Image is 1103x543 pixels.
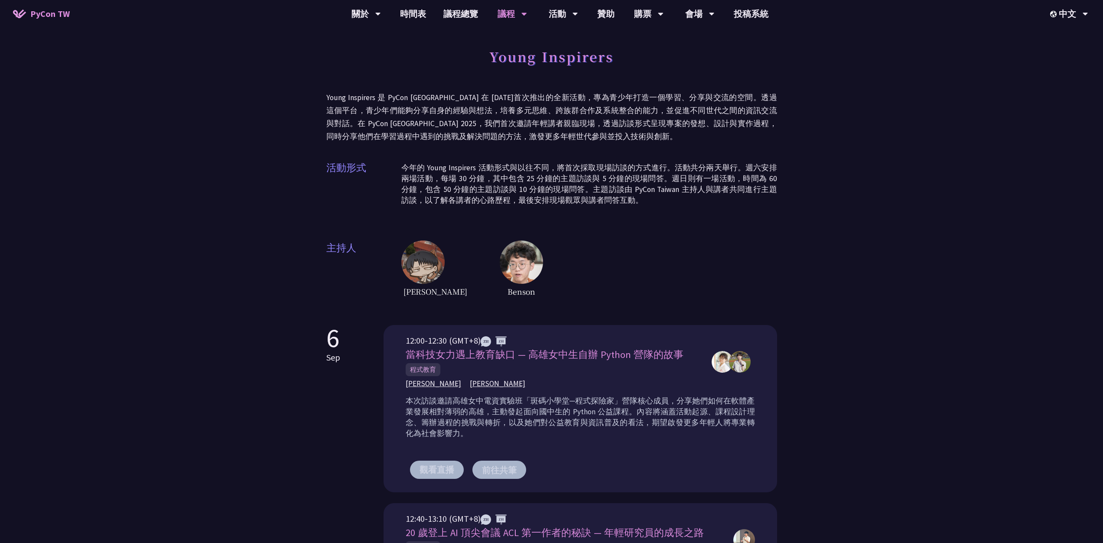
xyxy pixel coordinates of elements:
p: Young Inspirers 是 PyCon [GEOGRAPHIC_DATA] 在 [DATE]首次推出的全新活動，專為青少年打造一個學習、分享與交流的空間。透過這個平台，青少年們能夠分享自... [326,91,777,143]
span: [PERSON_NAME] [401,284,469,299]
span: [PERSON_NAME] [470,378,525,389]
h1: Young Inspirers [489,43,614,69]
p: 本次訪談邀請高雄女中電資實驗班「斑碼小學堂─程式探險家」營隊核心成員，分享她們如何在軟體產業發展相對薄弱的高雄，主動發起面向國中生的 Python 公益課程。內容將涵蓋活動起源、課程設計理念、籌... [406,396,755,439]
img: host1.6ba46fc.jpg [401,241,445,284]
span: 程式教育 [406,363,440,376]
a: PyCon TW [4,3,78,25]
span: 當科技女力遇上教育缺口 — 高雄女中生自辦 Python 營隊的故事 [406,348,683,361]
button: 觀看直播 [410,461,464,479]
img: 周芊蓁,郭昱 [729,351,751,373]
img: ZHZH.38617ef.svg [481,336,507,347]
img: ZHZH.38617ef.svg [481,514,507,525]
button: 前往共筆 [472,461,526,479]
span: 20 歲登上 AI 頂尖會議 ACL 第一作者的秘訣 — 年輕研究員的成長之路 [406,527,704,539]
img: 周芊蓁,郭昱 [712,351,733,373]
p: Sep [326,351,340,364]
img: host2.62516ee.jpg [500,241,543,284]
p: 今年的 Young Inspirers 活動形式與以往不同，將首次採取現場訪談的方式進行。活動共分兩天舉行。週六安排兩場活動，每場 30 分鐘，其中包含 25 分鐘的主題訪談與 5 分鐘的現場問... [401,163,777,206]
div: 12:40-13:10 (GMT+8) [406,512,725,525]
span: Benson [500,284,543,299]
div: 12:00-12:30 (GMT+8) [406,334,703,347]
img: Locale Icon [1050,11,1059,17]
img: Home icon of PyCon TW 2025 [13,10,26,18]
span: 主持人 [326,241,401,299]
p: 6 [326,325,340,351]
span: 活動形式 [326,160,401,215]
span: [PERSON_NAME] [406,378,461,389]
span: PyCon TW [30,7,70,20]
